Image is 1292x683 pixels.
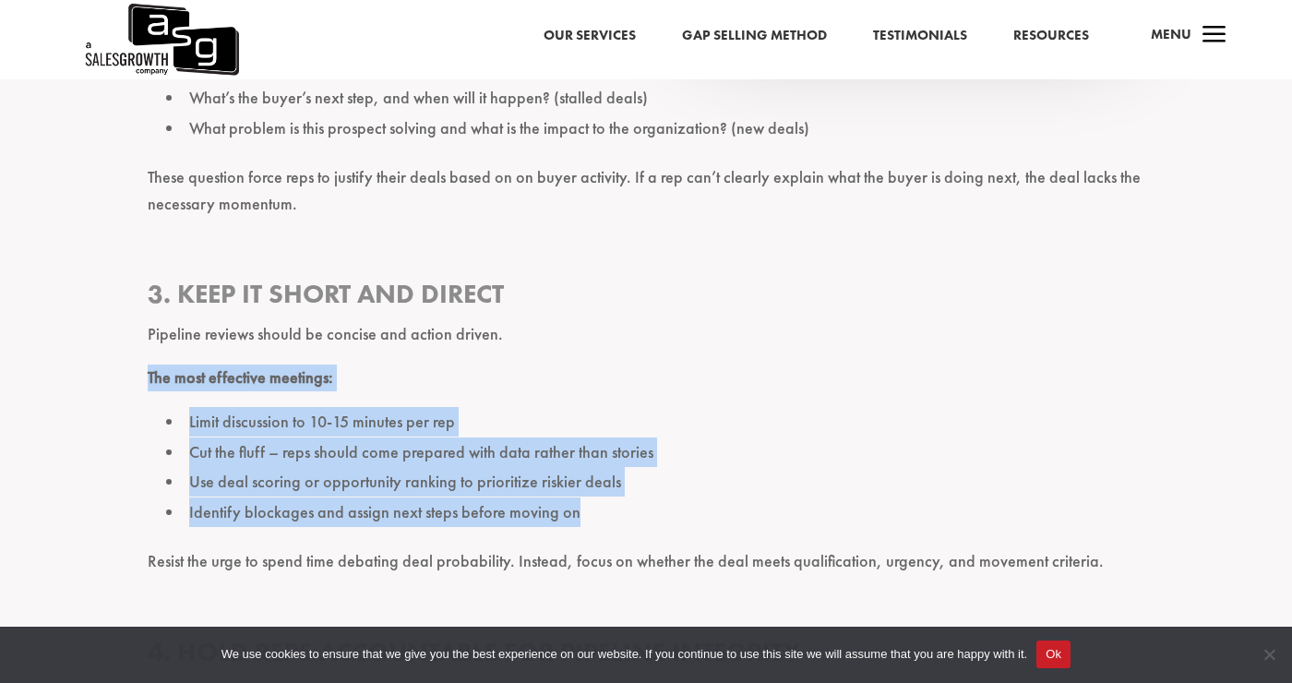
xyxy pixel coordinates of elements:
li: What’s the buyer’s next step, and when will it happen? (stalled deals) [166,83,1144,113]
span: We use cookies to ensure that we give you the best experience on our website. If you continue to ... [221,645,1027,664]
p: Pipeline reviews should be concise and action driven. [148,321,1144,365]
a: Gap Selling Method [682,24,827,48]
li: Cut the fluff – reps should come prepared with data rather than stories [166,437,1144,467]
strong: The most effective meetings: [148,366,333,388]
p: These question force reps to justify their deals based on on buyer activity. If a rep can’t clear... [148,164,1144,234]
p: Resist the urge to spend time debating deal probability. Instead, focus on whether the deal meets... [148,548,1144,592]
button: Ok [1036,641,1071,668]
li: Limit discussion to 10-15 minutes per rep [166,407,1144,437]
span: a [1196,18,1233,54]
li: Identify blockages and assign next steps before moving on [166,497,1144,527]
a: Resources [1013,24,1089,48]
li: Use deal scoring or opportunity ranking to prioritize riskier deals [166,467,1144,497]
a: Testimonials [873,24,967,48]
span: No [1260,645,1278,664]
h3: 3. Keep it short and direct [148,277,1144,320]
span: Menu [1151,25,1191,43]
a: Our Services [544,24,636,48]
li: What problem is this prospect solving and what is the impact to the organization? (new deals) [166,114,1144,143]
